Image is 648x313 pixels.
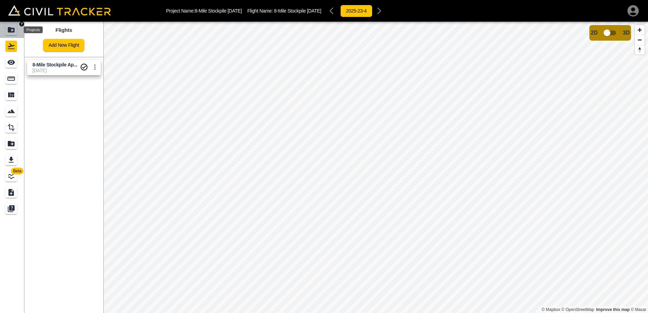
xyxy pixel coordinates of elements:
[103,22,648,313] canvas: Map
[596,307,630,312] a: Map feedback
[247,8,321,14] p: Flight Name:
[340,5,372,17] button: 2025-23-4
[562,307,594,312] a: OpenStreetMap
[635,25,645,35] button: Zoom in
[635,45,645,55] button: Reset bearing to north
[635,35,645,45] button: Zoom out
[591,30,598,36] span: 2D
[623,30,630,36] span: 3D
[24,26,43,33] div: Projects
[542,307,560,312] a: Mapbox
[8,5,111,16] img: Civil Tracker
[274,8,321,14] span: 8-Mile Stockpile [DATE]
[631,307,646,312] a: Maxar
[166,8,242,14] p: Project Name: 8-Mile Stockpile [DATE]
